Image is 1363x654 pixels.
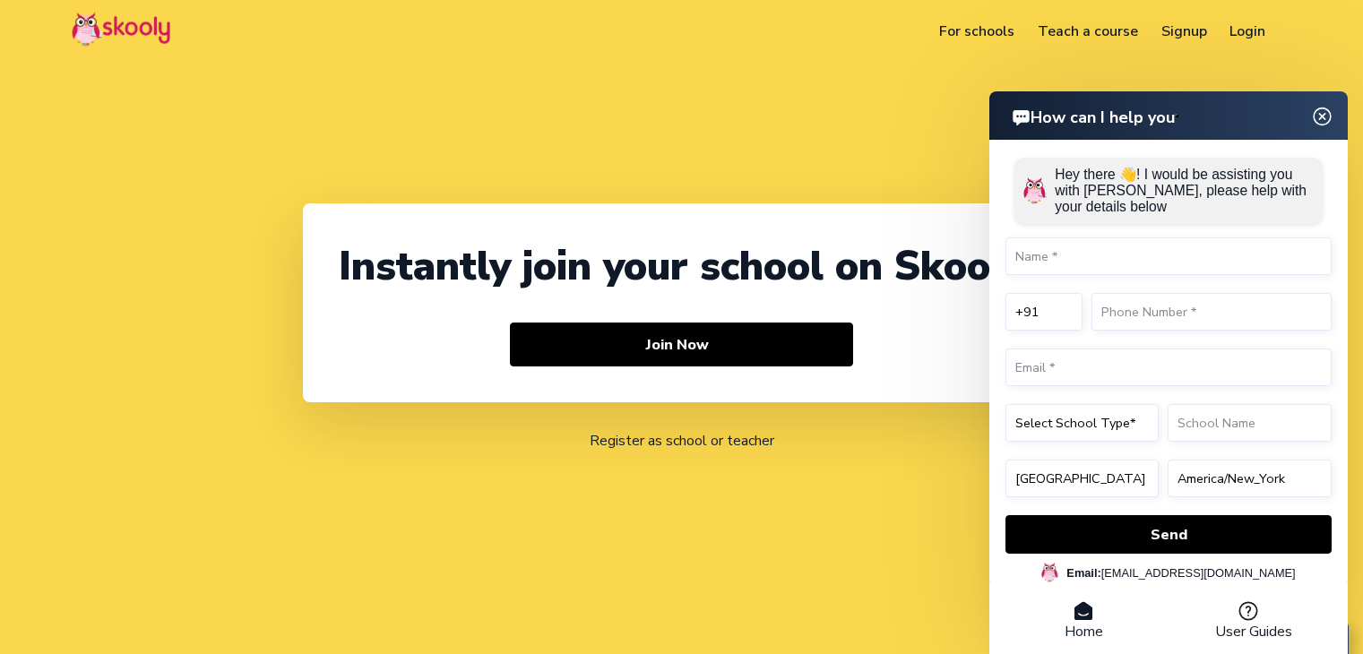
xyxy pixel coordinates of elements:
[928,17,1027,46] a: For schools
[510,323,853,367] button: Join Now
[590,431,774,451] a: Register as school or teacher
[1218,17,1277,46] a: Login
[339,239,1024,294] div: Instantly join your school on Skooly
[1150,17,1219,46] a: Signup
[1026,17,1150,46] a: Teach a course
[72,12,170,47] img: Skooly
